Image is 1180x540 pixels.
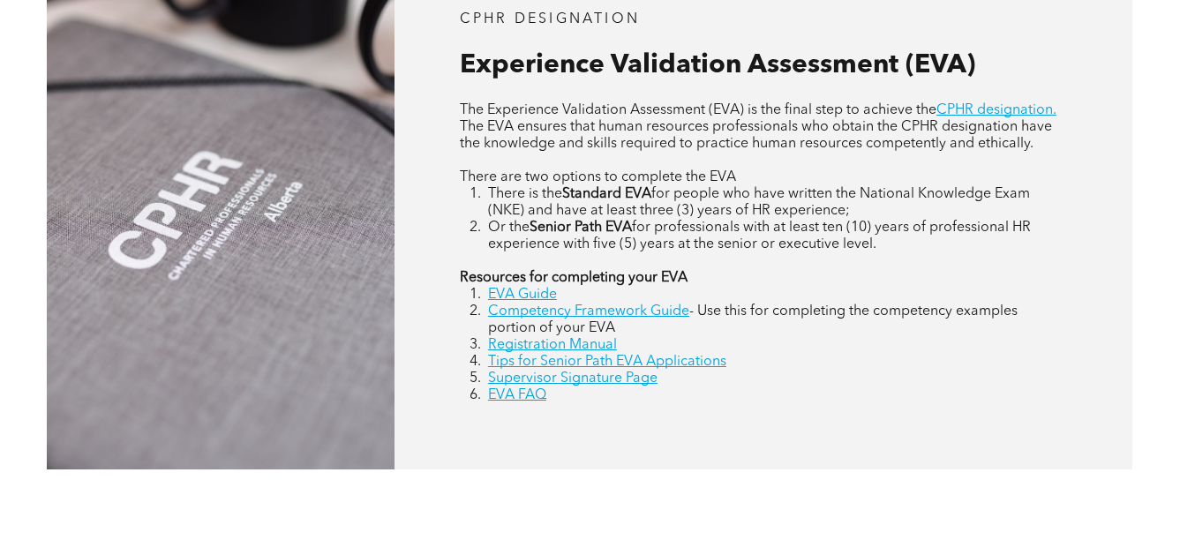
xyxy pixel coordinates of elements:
[488,304,1018,335] span: - Use this for completing the competency examples portion of your EVA
[488,388,546,402] a: EVA FAQ
[488,221,1031,251] span: for professionals with at least ten (10) years of professional HR experience with five (5) years ...
[488,355,726,369] a: Tips for Senior Path EVA Applications
[488,221,530,235] span: Or the
[936,103,1056,117] a: CPHR designation.
[530,221,632,235] strong: Senior Path EVA
[460,271,688,285] strong: Resources for completing your EVA
[460,120,1052,151] span: The EVA ensures that human resources professionals who obtain the CPHR designation have the knowl...
[488,371,658,386] a: Supervisor Signature Page
[460,103,936,117] span: The Experience Validation Assessment (EVA) is the final step to achieve the
[460,12,640,26] span: CPHR DESIGNATION
[460,170,736,184] span: There are two options to complete the EVA
[488,338,617,352] a: Registration Manual
[562,187,651,201] strong: Standard EVA
[460,52,975,79] span: Experience Validation Assessment (EVA)
[488,288,557,302] a: EVA Guide
[488,187,562,201] span: There is the
[488,304,689,319] a: Competency Framework Guide
[488,187,1030,218] span: for people who have written the National Knowledge Exam (NKE) and have at least three (3) years o...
